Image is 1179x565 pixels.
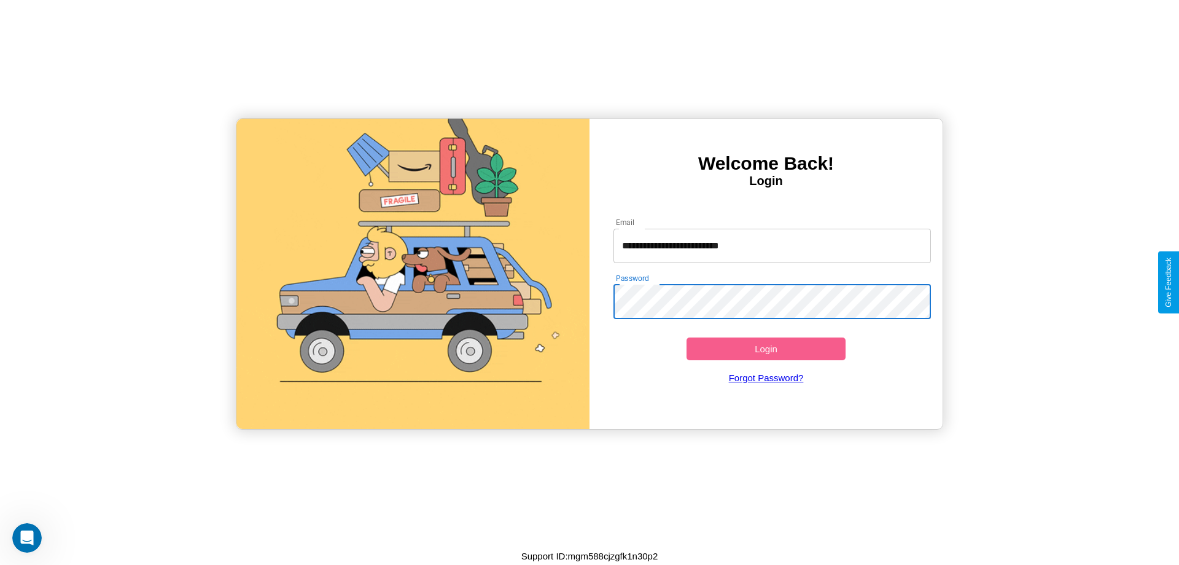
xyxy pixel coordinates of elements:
div: Give Feedback [1164,258,1173,307]
label: Email [616,217,635,227]
iframe: Intercom live chat [12,523,42,553]
h4: Login [589,174,943,188]
button: Login [687,338,846,360]
p: Support ID: mgm588cjzgfk1n30p2 [521,548,658,564]
h3: Welcome Back! [589,153,943,174]
img: gif [236,119,589,429]
label: Password [616,273,648,283]
a: Forgot Password? [607,360,925,395]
